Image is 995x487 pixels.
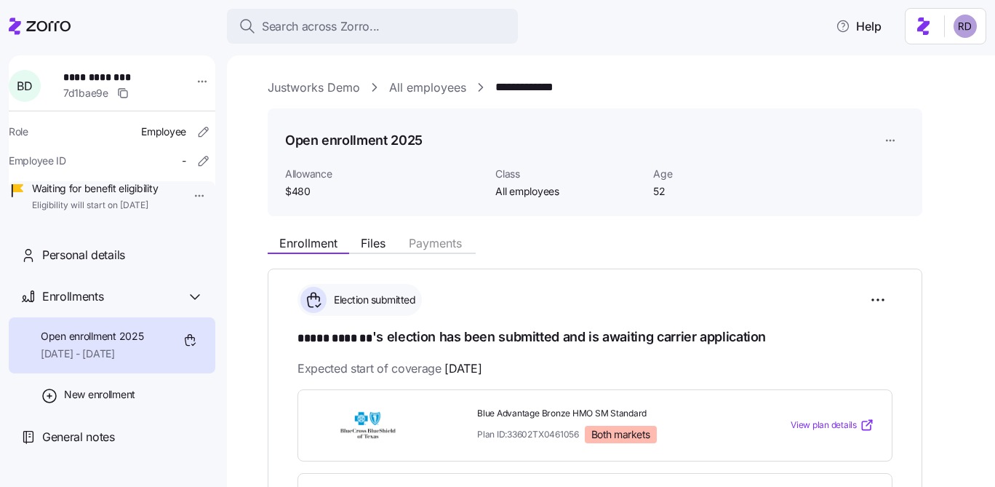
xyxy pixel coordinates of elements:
span: Blue Advantage Bronze HMO SM Standard [477,408,732,420]
span: General notes [42,428,115,446]
span: Open enrollment 2025 [41,329,143,344]
img: Blue Cross and Blue Shield of Texas [316,408,420,442]
span: 7d1bae9e [63,86,108,100]
a: Justworks Demo [268,79,360,97]
span: $480 [285,184,484,199]
span: Plan ID: 33602TX0461056 [477,428,579,440]
a: All employees [389,79,466,97]
span: Role [9,124,28,139]
a: View plan details [791,418,874,432]
span: [DATE] - [DATE] [41,347,143,361]
span: View plan details [791,419,857,432]
span: Eligibility will start on [DATE] [32,199,158,212]
h1: 's election has been submitted and is awaiting carrier application [297,328,892,348]
span: Enrollments [42,288,103,306]
span: Payments [409,237,462,249]
span: Expected start of coverage [297,360,481,378]
span: [DATE] [444,360,481,378]
span: B D [17,80,32,92]
span: Search across Zorro... [262,17,380,36]
span: Personal details [42,246,125,264]
h1: Open enrollment 2025 [285,131,423,149]
span: New enrollment [64,387,135,402]
img: 6d862e07fa9c5eedf81a4422c42283ac [954,15,977,38]
span: Files [361,237,385,249]
span: Allowance [285,167,484,181]
span: Employee [141,124,186,139]
span: Employee ID [9,154,66,168]
span: 52 [653,184,799,199]
button: Search across Zorro... [227,9,518,44]
button: Help [824,12,893,41]
span: Class [495,167,642,181]
span: Age [653,167,799,181]
span: - [182,154,186,168]
span: Both markets [591,428,650,441]
span: Election submitted [329,293,415,307]
span: Waiting for benefit eligibility [32,181,158,196]
span: All employees [495,184,642,199]
span: Enrollment [279,237,337,249]
span: Help [836,17,882,35]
